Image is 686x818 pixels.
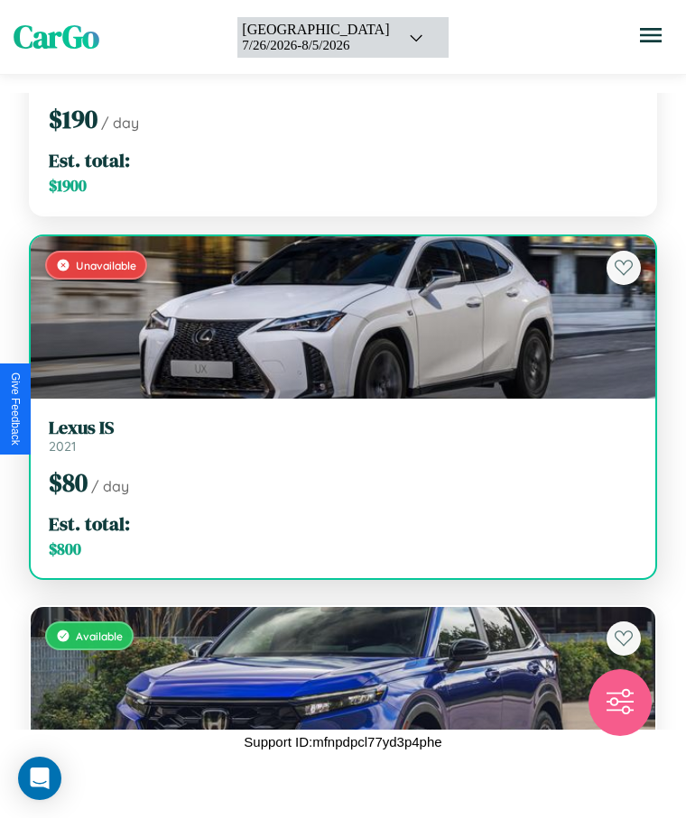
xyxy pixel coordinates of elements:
span: $ 80 [49,465,88,500]
span: Est. total: [49,510,130,537]
div: 7 / 26 / 2026 - 8 / 5 / 2026 [242,38,389,53]
div: [GEOGRAPHIC_DATA] [242,22,389,38]
span: $ 800 [49,538,81,560]
span: / day [101,114,139,132]
span: 2021 [49,438,76,455]
span: $ 1900 [49,175,87,197]
span: Unavailable [76,259,136,272]
p: Support ID: mfnpdpcl77yd3p4phe [244,730,441,754]
span: Est. total: [49,147,130,173]
span: Available [76,630,123,643]
span: $ 190 [49,102,97,136]
span: CarGo [14,15,99,59]
div: Open Intercom Messenger [18,757,61,800]
span: / day [91,477,129,495]
div: Give Feedback [9,372,22,446]
a: Lexus IS2021 [49,417,637,455]
h3: Lexus IS [49,417,637,438]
